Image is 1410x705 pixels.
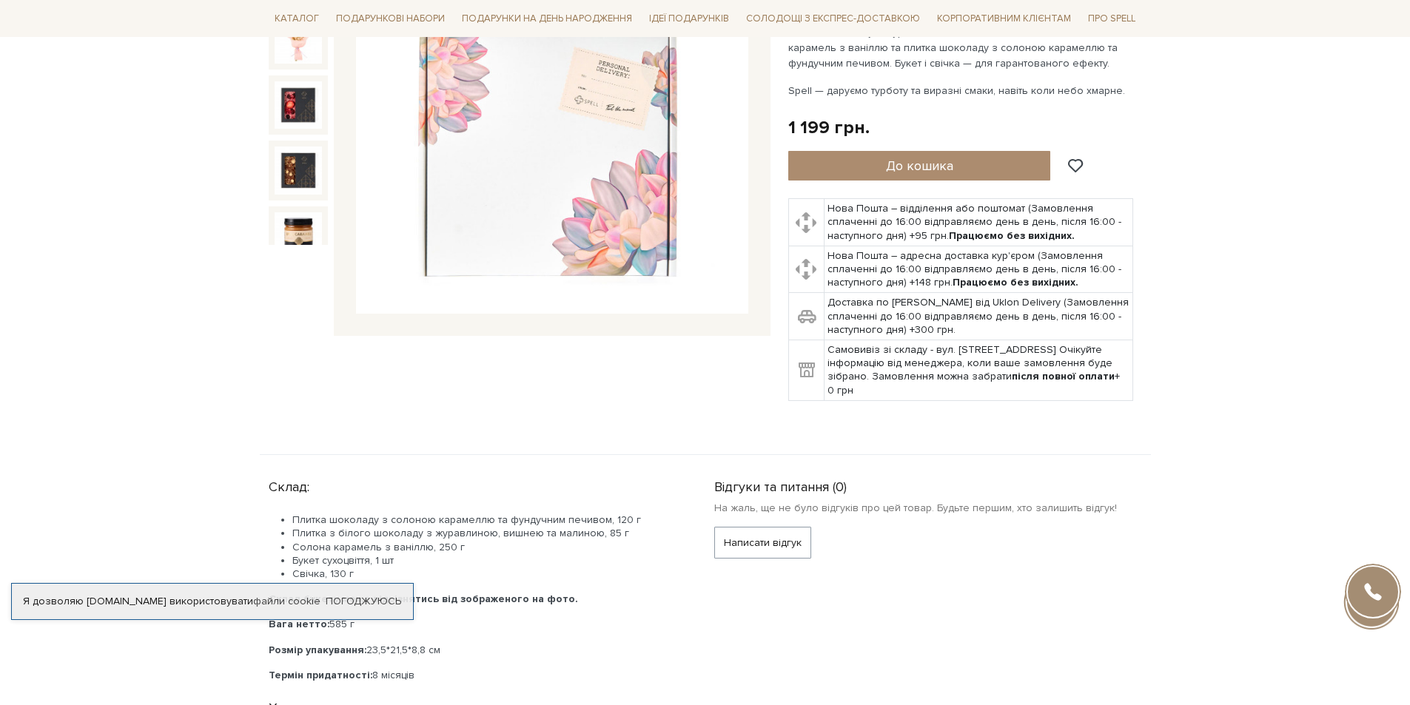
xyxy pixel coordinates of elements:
[788,151,1051,181] button: До кошика
[825,246,1133,293] td: Нова Пошта – адресна доставка кур'єром (Замовлення сплаченні до 16:00 відправляємо день в день, п...
[949,229,1075,242] b: Працюємо без вихідних.
[326,595,401,608] a: Погоджуюсь
[788,116,870,139] div: 1 199 грн.
[269,618,679,631] p: 585 г
[269,618,329,630] b: Вага нетто:
[275,81,322,129] img: Подарунок Сонце з-за хмар
[269,644,679,657] p: 23,5*21,5*8,8 см
[269,593,578,605] b: Склад букету може відрізнятись від зображеного на фото.
[740,6,926,31] a: Солодощі з експрес-доставкою
[275,146,322,194] img: Подарунок Сонце з-за хмар
[292,527,679,540] li: Плитка з білого шоколаду з журавлиною, вишнею та малиною, 85 г
[643,7,735,30] span: Ідеї подарунків
[269,669,679,682] p: 8 місяців
[1012,370,1115,382] b: після повної оплати
[825,199,1133,246] td: Нова Пошта – відділення або поштомат (Замовлення сплаченні до 16:00 відправляємо день в день, піс...
[714,473,1142,496] div: Відгуки та питання (0)
[714,527,811,559] button: Написати відгук
[714,502,1142,515] p: На жаль, ще не було відгуків про цей товар. Будьте першим, хто залишить відгук!
[330,7,451,30] span: Подарункові набори
[12,595,413,608] div: Я дозволяю [DOMAIN_NAME] використовувати
[825,340,1133,401] td: Самовивіз зі складу - вул. [STREET_ADDRESS] Очікуйте інформацію від менеджера, коли ваше замовлен...
[269,473,679,496] div: Склад:
[788,9,1135,71] p: Працює турбота, тепло і увага тих, хто поруч і далеко. Працює плитка білого шоколаду з журавлиною...
[1082,7,1141,30] span: Про Spell
[292,554,679,567] li: Букет сухоцвіття, 1 шт
[269,644,366,656] b: Розмір упакування:
[292,541,679,554] li: Солона карамель з ваніллю, 250 г
[292,513,679,527] li: Плитка шоколаду з солоною карамеллю та фундучним печивом, 120 г
[931,6,1077,31] a: Корпоративним клієнтам
[953,276,1078,289] b: Працюємо без вихідних.
[724,527,802,558] span: Написати відгук
[825,293,1133,340] td: Доставка по [PERSON_NAME] від Uklon Delivery (Замовлення сплаченні до 16:00 відправляємо день в д...
[788,83,1135,98] p: Spell — даруємо турботу та виразні смаки, навіть коли небо хмарне.
[275,212,322,260] img: Подарунок Сонце з-за хмар
[456,7,638,30] span: Подарунки на День народження
[253,595,320,607] a: файли cookie
[269,669,372,681] b: Термін придатності:
[269,7,325,30] span: Каталог
[886,158,953,174] span: До кошика
[275,16,322,63] img: Подарунок Сонце з-за хмар
[292,567,679,581] li: Свічка, 130 г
